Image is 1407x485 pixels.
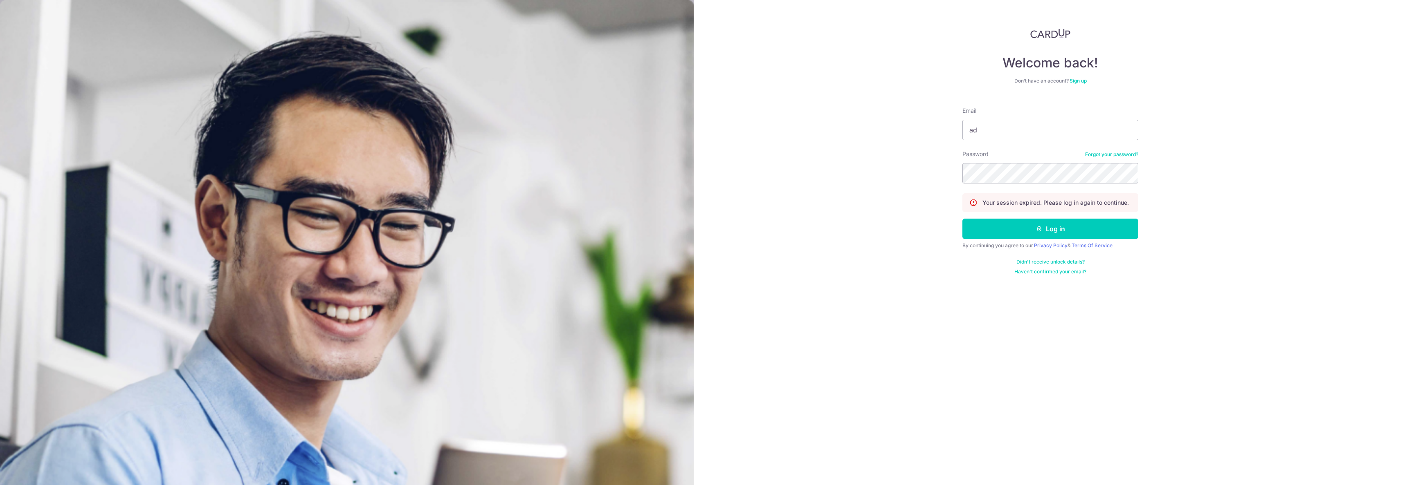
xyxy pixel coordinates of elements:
[962,150,989,158] label: Password
[1034,242,1068,248] a: Privacy Policy
[962,78,1138,84] div: Don’t have an account?
[962,55,1138,71] h4: Welcome back!
[962,219,1138,239] button: Log in
[1085,151,1138,158] a: Forgot your password?
[1014,268,1086,275] a: Haven't confirmed your email?
[982,199,1129,207] p: Your session expired. Please log in again to continue.
[1070,78,1087,84] a: Sign up
[962,120,1138,140] input: Enter your Email
[962,107,976,115] label: Email
[1016,259,1085,265] a: Didn't receive unlock details?
[1072,242,1113,248] a: Terms Of Service
[962,242,1138,249] div: By continuing you agree to our &
[1030,29,1070,38] img: CardUp Logo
